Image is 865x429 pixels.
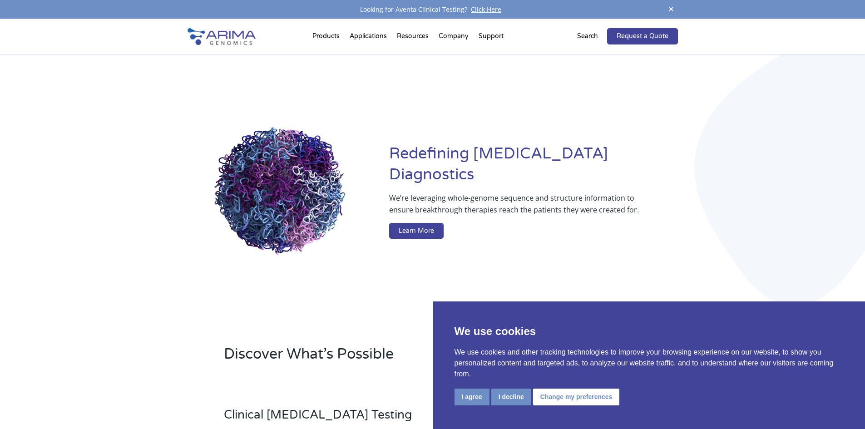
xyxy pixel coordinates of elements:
[491,389,531,405] button: I decline
[455,347,844,380] p: We use cookies and other tracking technologies to improve your browsing experience on our website...
[455,323,844,340] p: We use cookies
[389,223,444,239] a: Learn More
[224,408,471,429] h3: Clinical [MEDICAL_DATA] Testing
[389,192,641,223] p: We’re leveraging whole-genome sequence and structure information to ensure breakthrough therapies...
[455,389,489,405] button: I agree
[389,143,677,192] h1: Redefining [MEDICAL_DATA] Diagnostics
[224,344,549,371] h2: Discover What’s Possible
[188,28,256,45] img: Arima-Genomics-logo
[533,389,620,405] button: Change my preferences
[467,5,505,14] a: Click Here
[188,4,678,15] div: Looking for Aventa Clinical Testing?
[577,30,598,42] p: Search
[607,28,678,44] a: Request a Quote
